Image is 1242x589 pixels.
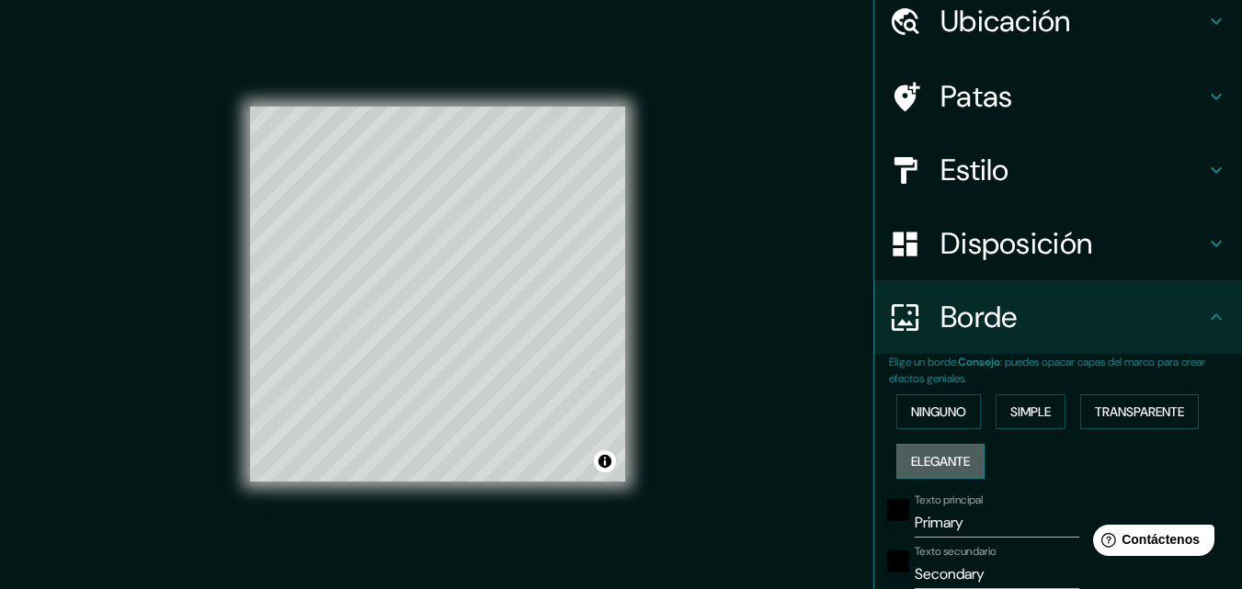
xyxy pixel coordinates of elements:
div: Borde [874,280,1242,354]
button: negro [887,499,909,521]
button: Activar o desactivar atribución [594,450,616,472]
font: Simple [1010,403,1051,420]
iframe: Lanzador de widgets de ayuda [1078,517,1222,569]
div: Disposición [874,207,1242,280]
font: Ninguno [911,403,966,420]
div: Patas [874,60,1242,133]
div: Estilo [874,133,1242,207]
button: Transparente [1080,394,1199,429]
font: Texto principal [915,493,983,507]
font: Borde [940,298,1018,336]
font: : puedes opacar capas del marco para crear efectos geniales. [889,355,1205,386]
button: Ninguno [896,394,981,429]
font: Texto secundario [915,544,997,559]
font: Ubicación [940,2,1071,40]
button: negro [887,550,909,572]
font: Elegante [911,453,970,470]
button: Elegante [896,444,985,479]
font: Transparente [1095,403,1184,420]
font: Disposición [940,224,1092,263]
font: Patas [940,77,1013,116]
font: Elige un borde. [889,355,958,369]
font: Consejo [958,355,1000,369]
button: Simple [996,394,1065,429]
font: Estilo [940,151,1009,189]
